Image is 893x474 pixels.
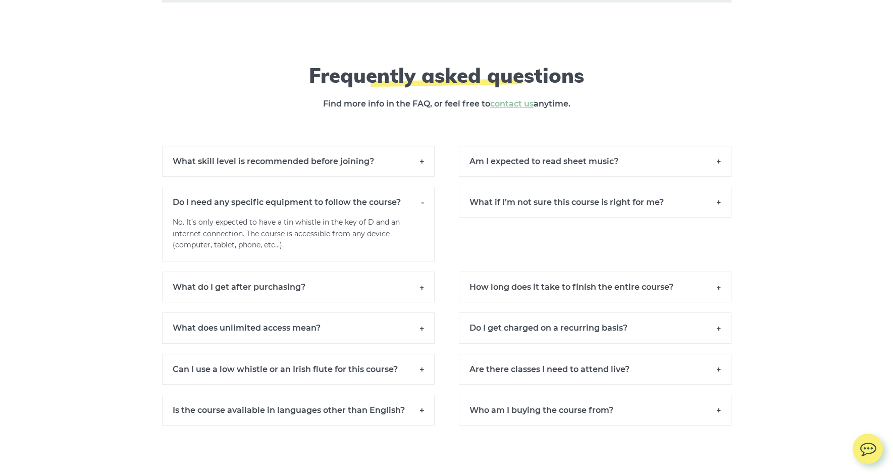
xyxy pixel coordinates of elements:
h6: Are there classes I need to attend live? [459,354,731,385]
p: No. It’s only expected to have a tin whistle in the key of D and an internet connection. The cour... [162,217,435,261]
h6: Can I use a low whistle or an Irish flute for this course? [162,354,435,385]
h6: Do I get charged on a recurring basis? [459,312,731,343]
h2: Frequently asked questions [262,63,631,87]
h6: What if I’m not sure this course is right for me? [459,187,731,218]
h6: Who am I buying the course from? [459,395,731,426]
h6: What skill level is recommended before joining? [162,146,435,177]
img: chat.svg [853,434,883,459]
h6: Is the course available in languages other than English? [162,395,435,426]
h6: How long does it take to finish the entire course? [459,272,731,302]
h6: Do I need any specific equipment to follow the course? [162,187,435,217]
a: contact us [490,99,534,109]
h6: What does unlimited access mean? [162,312,435,343]
h6: What do I get after purchasing? [162,272,435,302]
strong: Find more info in the FAQ, or feel free to anytime. [323,99,570,109]
h6: Am I expected to read sheet music? [459,146,731,177]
